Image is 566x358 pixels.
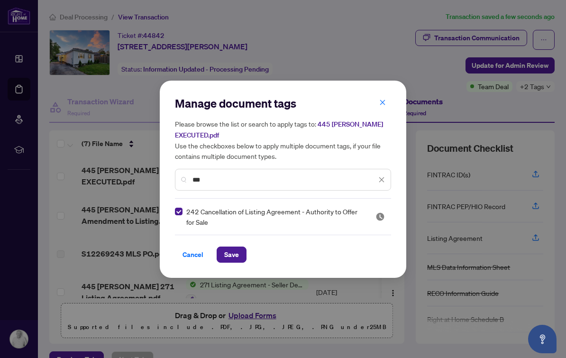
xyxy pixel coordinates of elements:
span: close [378,176,385,183]
span: 242 Cancellation of Listing Agreement - Authority to Offer for Sale [186,206,364,227]
button: Save [217,247,246,263]
h5: Please browse the list or search to apply tags to: Use the checkboxes below to apply multiple doc... [175,119,391,161]
img: status [375,212,385,221]
span: 445 [PERSON_NAME] EXECUTED.pdf [175,120,383,139]
button: Open asap [528,325,557,353]
span: Cancel [183,247,203,262]
span: close [379,99,386,106]
span: Save [224,247,239,262]
h2: Manage document tags [175,96,391,111]
button: Cancel [175,247,211,263]
span: Pending Review [375,212,385,221]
